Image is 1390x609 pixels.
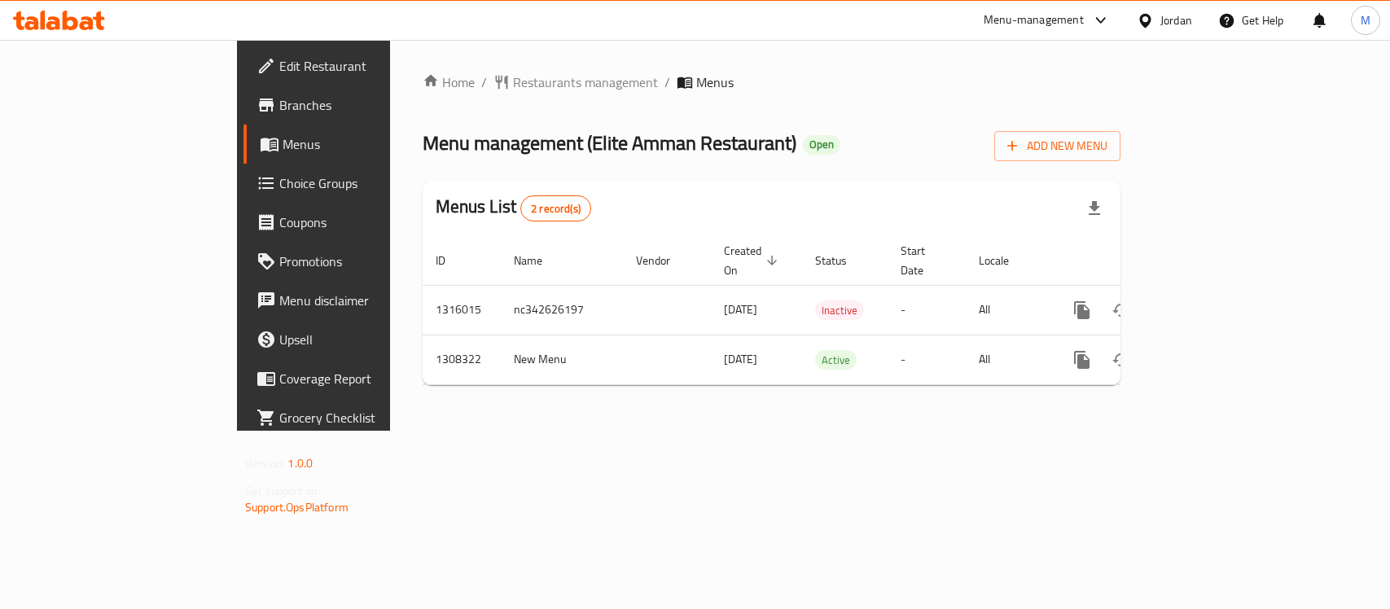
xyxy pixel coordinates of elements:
div: Total records count [520,195,591,221]
th: Actions [1050,236,1232,286]
span: Upsell [279,330,456,349]
span: Restaurants management [513,72,658,92]
li: / [664,72,670,92]
span: Menu management ( Elite Amman Restaurant ) [423,125,796,161]
td: All [966,335,1050,384]
span: Menus [696,72,734,92]
a: Edit Restaurant [243,46,469,85]
div: Jordan [1160,11,1192,29]
a: Menus [243,125,469,164]
a: Support.OpsPlatform [245,497,349,518]
a: Grocery Checklist [243,398,469,437]
div: Inactive [815,300,864,320]
li: / [481,72,487,92]
span: 2 record(s) [521,201,590,217]
span: Branches [279,95,456,115]
span: Get support on: [245,480,320,502]
span: Edit Restaurant [279,56,456,76]
nav: breadcrumb [423,72,1120,92]
span: Created On [724,241,783,280]
span: Version: [245,453,285,474]
h2: Menus List [436,195,591,221]
span: M [1361,11,1370,29]
button: Change Status [1102,291,1141,330]
a: Menu disclaimer [243,281,469,320]
span: Choice Groups [279,173,456,193]
button: Add New Menu [994,131,1120,161]
button: more [1063,340,1102,379]
span: Add New Menu [1007,136,1107,156]
a: Choice Groups [243,164,469,203]
div: Menu-management [984,11,1084,30]
div: Active [815,350,857,370]
button: more [1063,291,1102,330]
a: Coverage Report [243,359,469,398]
button: Change Status [1102,340,1141,379]
span: Menu disclaimer [279,291,456,310]
table: enhanced table [423,236,1232,385]
span: Coupons [279,212,456,232]
span: Active [815,351,857,370]
span: Coverage Report [279,369,456,388]
td: New Menu [501,335,623,384]
a: Restaurants management [493,72,658,92]
span: Start Date [901,241,946,280]
a: Coupons [243,203,469,242]
a: Branches [243,85,469,125]
span: Menus [283,134,456,154]
span: Open [803,138,840,151]
span: [DATE] [724,348,757,370]
div: Export file [1075,189,1114,228]
a: Upsell [243,320,469,359]
td: nc342626197 [501,285,623,335]
div: Open [803,135,840,155]
a: Promotions [243,242,469,281]
span: Name [514,251,563,270]
td: All [966,285,1050,335]
span: [DATE] [724,299,757,320]
span: Vendor [636,251,691,270]
span: Locale [979,251,1030,270]
span: ID [436,251,467,270]
span: Status [815,251,868,270]
td: - [888,335,966,384]
td: - [888,285,966,335]
span: Promotions [279,252,456,271]
span: 1.0.0 [287,453,313,474]
span: Inactive [815,301,864,320]
span: Grocery Checklist [279,408,456,427]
